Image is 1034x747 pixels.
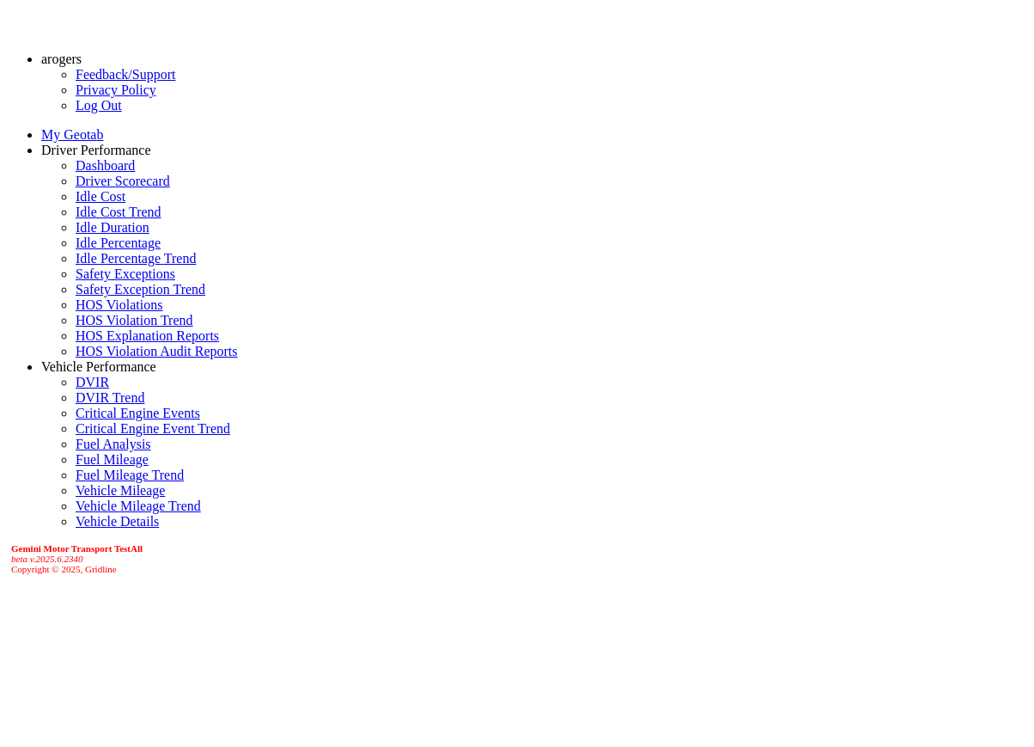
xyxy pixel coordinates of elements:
[76,158,135,173] a: Dashboard
[76,328,219,343] a: HOS Explanation Reports
[76,452,149,467] a: Fuel Mileage
[76,236,161,250] a: Idle Percentage
[41,127,103,142] a: My Geotab
[76,406,200,420] a: Critical Engine Events
[76,174,170,188] a: Driver Scorecard
[76,344,238,358] a: HOS Violation Audit Reports
[76,189,125,204] a: Idle Cost
[76,390,144,405] a: DVIR Trend
[11,543,1027,574] div: Copyright © 2025, Gridline
[76,266,175,281] a: Safety Exceptions
[11,543,143,554] b: Gemini Motor Transport TestAll
[41,359,156,374] a: Vehicle Performance
[76,499,201,513] a: Vehicle Mileage Trend
[76,220,149,235] a: Idle Duration
[76,468,184,482] a: Fuel Mileage Trend
[76,98,122,113] a: Log Out
[76,297,162,312] a: HOS Violations
[76,483,165,498] a: Vehicle Mileage
[76,67,175,82] a: Feedback/Support
[11,554,83,564] i: beta v.2025.6.2340
[76,421,230,436] a: Critical Engine Event Trend
[76,205,161,219] a: Idle Cost Trend
[41,52,82,66] a: arogers
[76,375,109,389] a: DVIR
[76,251,196,266] a: Idle Percentage Trend
[76,514,159,529] a: Vehicle Details
[41,143,151,157] a: Driver Performance
[76,437,151,451] a: Fuel Analysis
[76,83,156,97] a: Privacy Policy
[76,282,205,297] a: Safety Exception Trend
[76,313,193,328] a: HOS Violation Trend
